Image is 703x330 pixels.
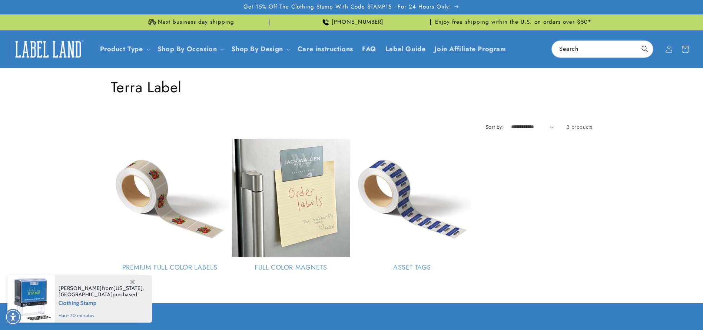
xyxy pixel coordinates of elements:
[362,45,377,53] span: FAQ
[111,77,593,97] h1: Terra Label
[59,298,144,307] span: Clothing Stamp
[100,44,143,54] a: Product Type
[59,285,144,298] span: from , purchased
[231,44,283,54] a: Shop By Design
[485,123,504,131] label: Sort by:
[353,263,471,272] a: Asset Tags
[158,19,234,26] span: Next business day shipping
[5,309,21,325] div: Accessibility Menu
[153,40,227,58] summary: Shop By Occasion
[430,40,510,58] a: Join Affiliate Program
[9,35,88,63] a: Label Land
[59,312,144,319] span: hace 20 minutos
[232,263,350,272] a: Full Color Magnets
[272,14,431,30] div: Announcement
[385,45,426,53] span: Label Guide
[358,40,381,58] a: FAQ
[434,14,593,30] div: Announcement
[332,19,384,26] span: [PHONE_NUMBER]
[293,40,358,58] a: Care instructions
[298,45,353,53] span: Care instructions
[637,41,653,57] button: Search
[629,298,696,323] iframe: Gorgias live chat messenger
[243,3,451,11] span: Get 15% Off The Clothing Stamp With Code STAMP15 - For 24 Hours Only!
[111,14,269,30] div: Announcement
[11,38,85,61] img: Label Land
[567,123,593,131] span: 3 products
[435,19,591,26] span: Enjoy free shipping within the U.S. on orders over $50*
[434,45,506,53] span: Join Affiliate Program
[227,40,293,58] summary: Shop By Design
[157,45,217,53] span: Shop By Occasion
[113,285,143,291] span: [US_STATE]
[111,263,229,272] a: Premium Full Color Labels
[59,291,113,298] span: [GEOGRAPHIC_DATA]
[59,285,102,291] span: [PERSON_NAME]
[96,40,153,58] summary: Product Type
[381,40,430,58] a: Label Guide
